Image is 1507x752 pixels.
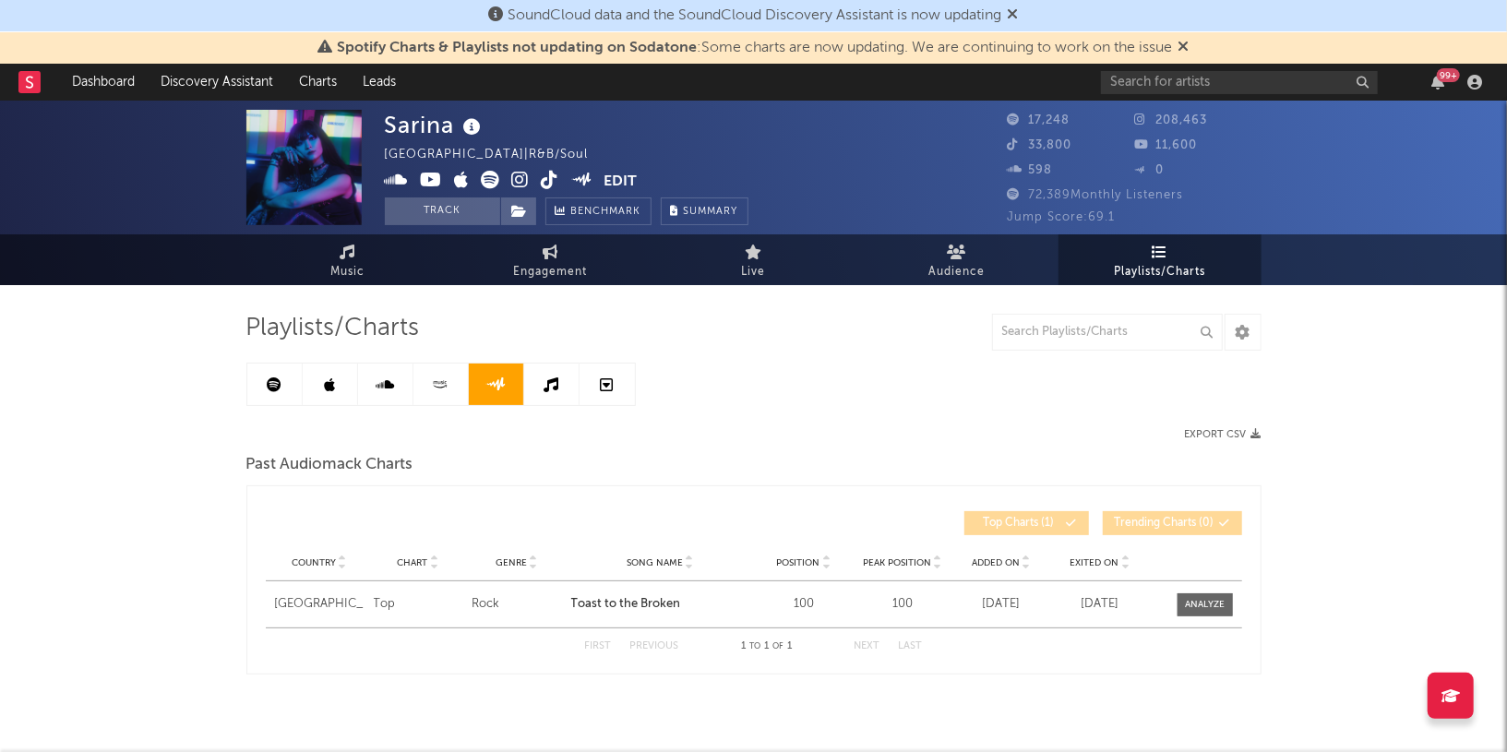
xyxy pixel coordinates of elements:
span: 11,600 [1134,139,1197,151]
span: Chart [398,557,428,568]
a: Charts [286,64,350,101]
div: Rock [472,595,562,614]
a: Toast to the Broken [571,595,750,614]
span: Summary [684,207,738,217]
span: Audience [928,261,985,283]
div: 99 + [1437,68,1460,82]
span: Peak Position [863,557,931,568]
span: Position [777,557,820,568]
span: 0 [1134,164,1164,176]
button: Trending Charts(0) [1103,511,1242,535]
span: Engagement [514,261,588,283]
a: Discovery Assistant [148,64,286,101]
span: Jump Score: 69.1 [1008,211,1116,223]
span: Spotify Charts & Playlists not updating on Sodatone [338,41,698,55]
span: 72,389 Monthly Listeners [1008,189,1184,201]
span: SoundCloud data and the SoundCloud Discovery Assistant is now updating [508,8,1002,23]
span: Dismiss [1008,8,1019,23]
button: 99+ [1431,75,1444,90]
span: Trending Charts ( 0 ) [1115,518,1214,529]
div: [DATE] [1056,595,1145,614]
span: Country [292,557,336,568]
div: Top [374,595,463,614]
span: 208,463 [1134,114,1207,126]
button: Next [855,641,880,651]
button: Summary [661,197,748,225]
span: Added On [972,557,1020,568]
span: 33,800 [1008,139,1072,151]
div: 100 [759,595,849,614]
button: Last [899,641,923,651]
span: Exited On [1070,557,1119,568]
input: Search Playlists/Charts [992,314,1223,351]
button: Export CSV [1185,429,1262,440]
span: : Some charts are now updating. We are continuing to work on the issue [338,41,1173,55]
a: Dashboard [59,64,148,101]
a: Music [246,234,449,285]
a: Engagement [449,234,652,285]
div: Sarina [385,110,486,140]
button: Top Charts(1) [964,511,1089,535]
a: Benchmark [545,197,652,225]
div: [GEOGRAPHIC_DATA] [275,595,365,614]
span: Song Name [627,557,683,568]
span: Music [330,261,365,283]
div: 1 1 1 [716,636,818,658]
span: Past Audiomack Charts [246,454,413,476]
a: Leads [350,64,409,101]
button: Previous [630,641,679,651]
span: Genre [496,557,527,568]
span: Live [742,261,766,283]
input: Search for artists [1101,71,1378,94]
a: Playlists/Charts [1058,234,1262,285]
a: Live [652,234,855,285]
span: Benchmark [571,201,641,223]
button: First [585,641,612,651]
div: 100 [858,595,948,614]
span: Top Charts ( 1 ) [976,518,1061,529]
span: 17,248 [1008,114,1070,126]
button: Edit [604,171,637,194]
span: Playlists/Charts [1114,261,1205,283]
span: 598 [1008,164,1053,176]
div: [GEOGRAPHIC_DATA] | R&B/Soul [385,144,610,166]
span: of [772,642,783,651]
button: Track [385,197,500,225]
span: Dismiss [1178,41,1190,55]
div: [DATE] [957,595,1047,614]
span: Playlists/Charts [246,317,420,340]
span: to [749,642,760,651]
a: Audience [855,234,1058,285]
